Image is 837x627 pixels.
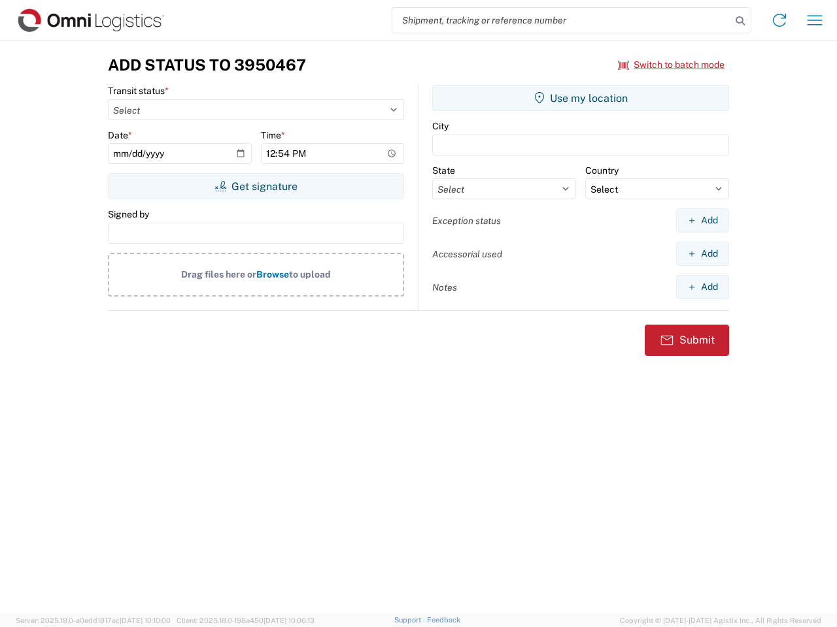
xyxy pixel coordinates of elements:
[394,616,427,624] a: Support
[261,129,285,141] label: Time
[108,173,404,199] button: Get signature
[108,129,132,141] label: Date
[108,208,149,220] label: Signed by
[177,617,315,624] span: Client: 2025.18.0-198a450
[432,120,449,132] label: City
[120,617,171,624] span: [DATE] 10:10:00
[676,208,729,233] button: Add
[618,54,725,76] button: Switch to batch mode
[392,8,731,33] input: Shipment, tracking or reference number
[676,242,729,266] button: Add
[432,215,501,227] label: Exception status
[16,617,171,624] span: Server: 2025.18.0-a0edd1917ac
[289,269,331,280] span: to upload
[108,56,306,74] h3: Add Status to 3950467
[432,85,729,111] button: Use my location
[676,275,729,299] button: Add
[620,615,821,626] span: Copyright © [DATE]-[DATE] Agistix Inc., All Rights Reserved
[645,325,729,356] button: Submit
[264,617,315,624] span: [DATE] 10:06:13
[427,616,460,624] a: Feedback
[585,165,619,176] label: Country
[432,248,502,260] label: Accessorial used
[181,269,256,280] span: Drag files here or
[432,281,457,293] label: Notes
[108,85,169,97] label: Transit status
[256,269,289,280] span: Browse
[432,165,455,176] label: State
